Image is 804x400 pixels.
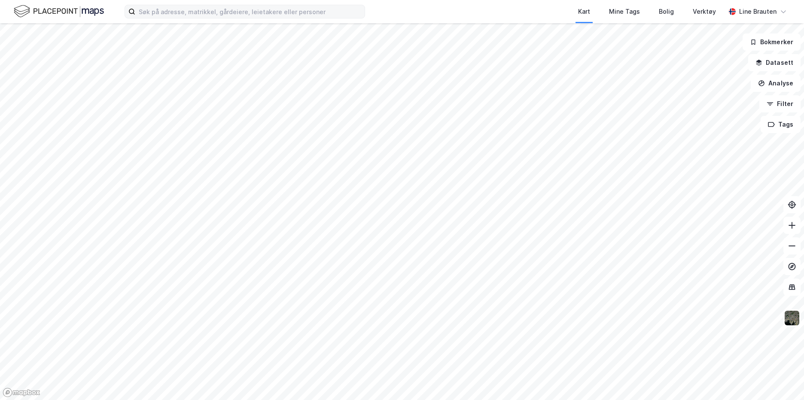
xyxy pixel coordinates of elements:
div: Mine Tags [609,6,640,17]
div: Verktøy [693,6,716,17]
img: logo.f888ab2527a4732fd821a326f86c7f29.svg [14,4,104,19]
iframe: Chat Widget [761,359,804,400]
div: Kontrollprogram for chat [761,359,804,400]
div: Kart [578,6,590,17]
div: Bolig [659,6,674,17]
input: Søk på adresse, matrikkel, gårdeiere, leietakere eller personer [135,5,365,18]
div: Line Brauten [739,6,777,17]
